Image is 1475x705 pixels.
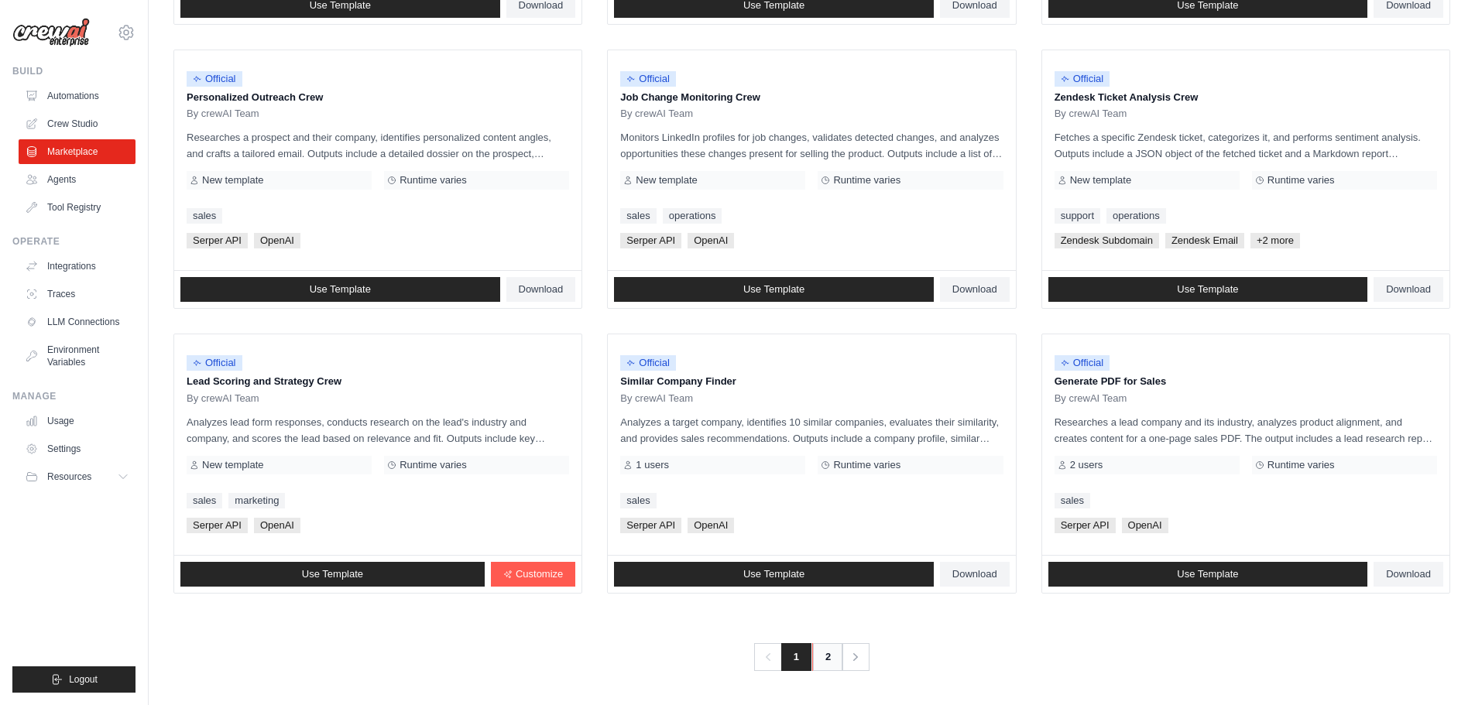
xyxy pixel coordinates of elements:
[180,562,485,587] a: Use Template
[1386,568,1431,580] span: Download
[302,568,363,580] span: Use Template
[1177,283,1238,296] span: Use Template
[743,568,804,580] span: Use Template
[187,90,569,105] p: Personalized Outreach Crew
[1055,108,1127,120] span: By crewAI Team
[620,374,1003,389] p: Similar Company Finder
[1055,71,1110,87] span: Official
[688,233,734,248] span: OpenAI
[614,277,934,302] a: Use Template
[620,208,656,224] a: sales
[187,71,242,87] span: Official
[1055,414,1437,447] p: Researches a lead company and its industry, analyzes product alignment, and creates content for a...
[1070,459,1103,471] span: 2 users
[228,493,285,508] a: marketing
[491,562,575,587] a: Customize
[187,414,569,447] p: Analyzes lead form responses, conducts research on the lead's industry and company, and scores th...
[19,111,135,136] a: Crew Studio
[506,277,576,302] a: Download
[1055,374,1437,389] p: Generate PDF for Sales
[620,493,656,508] a: sales
[1048,562,1368,587] a: Use Template
[1055,233,1159,248] span: Zendesk Subdomain
[1055,208,1100,224] a: support
[620,108,693,120] span: By crewAI Team
[516,568,563,580] span: Customize
[202,459,263,471] span: New template
[19,464,135,489] button: Resources
[663,208,722,224] a: operations
[19,254,135,279] a: Integrations
[1055,392,1127,405] span: By crewAI Team
[19,282,135,306] a: Traces
[1106,208,1166,224] a: operations
[1055,129,1437,162] p: Fetches a specific Zendesk ticket, categorizes it, and performs sentiment analysis. Outputs inclu...
[620,518,681,533] span: Serper API
[19,167,135,192] a: Agents
[1165,233,1244,248] span: Zendesk Email
[187,208,222,224] a: sales
[187,374,569,389] p: Lead Scoring and Strategy Crew
[47,471,91,483] span: Resources
[202,174,263,187] span: New template
[1070,174,1131,187] span: New template
[940,277,1010,302] a: Download
[254,233,300,248] span: OpenAI
[1122,518,1168,533] span: OpenAI
[187,493,222,508] a: sales
[187,392,259,405] span: By crewAI Team
[19,337,135,375] a: Environment Variables
[1055,493,1090,508] a: sales
[12,65,135,77] div: Build
[1055,355,1110,371] span: Official
[19,436,135,461] a: Settings
[1250,233,1300,248] span: +2 more
[187,233,248,248] span: Serper API
[952,283,997,296] span: Download
[19,310,135,334] a: LLM Connections
[781,643,811,671] span: 1
[400,459,467,471] span: Runtime varies
[12,235,135,248] div: Operate
[187,518,248,533] span: Serper API
[636,174,697,187] span: New template
[620,71,676,87] span: Official
[1386,283,1431,296] span: Download
[187,129,569,162] p: Researches a prospect and their company, identifies personalized content angles, and crafts a tai...
[180,277,500,302] a: Use Template
[19,409,135,433] a: Usage
[1048,277,1368,302] a: Use Template
[69,673,98,686] span: Logout
[12,666,135,693] button: Logout
[812,643,843,671] a: 2
[19,195,135,220] a: Tool Registry
[1055,90,1437,105] p: Zendesk Ticket Analysis Crew
[754,643,870,671] nav: Pagination
[1177,568,1238,580] span: Use Template
[620,129,1003,162] p: Monitors LinkedIn profiles for job changes, validates detected changes, and analyzes opportunitie...
[614,562,934,587] a: Use Template
[1055,518,1116,533] span: Serper API
[620,414,1003,447] p: Analyzes a target company, identifies 10 similar companies, evaluates their similarity, and provi...
[12,18,90,47] img: Logo
[187,355,242,371] span: Official
[1374,277,1443,302] a: Download
[940,562,1010,587] a: Download
[620,233,681,248] span: Serper API
[19,84,135,108] a: Automations
[1267,459,1335,471] span: Runtime varies
[952,568,997,580] span: Download
[519,283,564,296] span: Download
[1267,174,1335,187] span: Runtime varies
[636,459,669,471] span: 1 users
[254,518,300,533] span: OpenAI
[12,390,135,402] div: Manage
[833,459,900,471] span: Runtime varies
[688,518,734,533] span: OpenAI
[620,90,1003,105] p: Job Change Monitoring Crew
[743,283,804,296] span: Use Template
[187,108,259,120] span: By crewAI Team
[833,174,900,187] span: Runtime varies
[310,283,371,296] span: Use Template
[19,139,135,164] a: Marketplace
